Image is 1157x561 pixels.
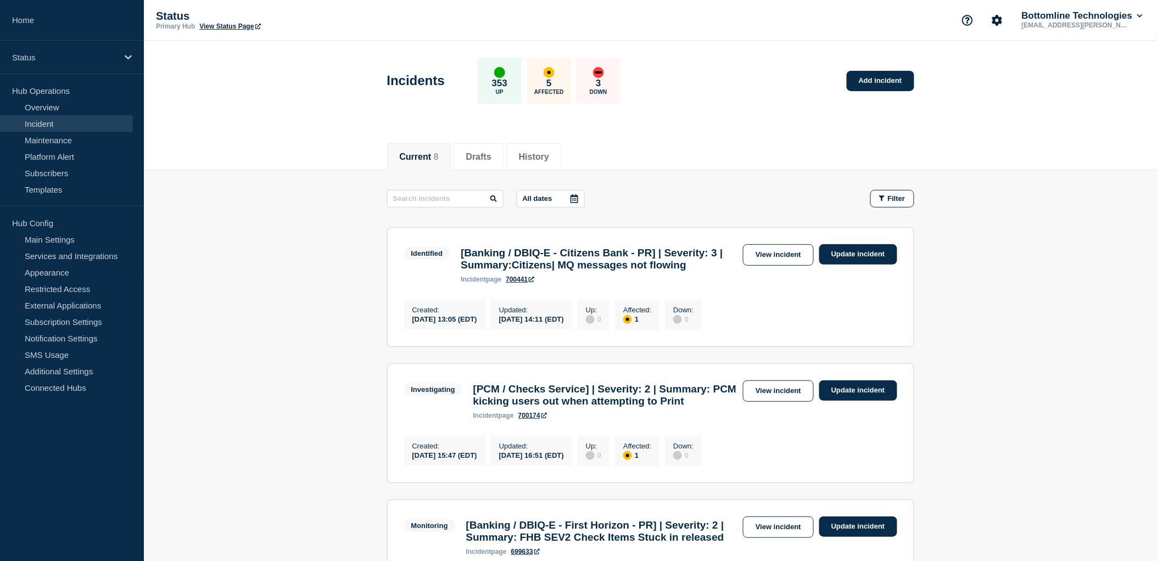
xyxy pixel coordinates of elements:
[586,314,601,324] div: 0
[404,383,462,396] span: Investigating
[673,451,682,460] div: disabled
[466,152,491,162] button: Drafts
[466,548,491,556] span: incident
[466,548,507,556] p: page
[743,380,814,402] a: View incident
[586,442,601,450] p: Up :
[673,315,682,324] div: disabled
[466,519,737,543] h3: [Banking / DBIQ-E - First Horizon - PR] | Severity: 2 | Summary: FHB SEV2 Check Items Stuck in re...
[404,519,455,532] span: Monitoring
[544,67,555,78] div: affected
[492,78,507,89] p: 353
[499,442,564,450] p: Updated :
[623,314,651,324] div: 1
[623,442,651,450] p: Affected :
[623,450,651,460] div: 1
[1020,10,1145,21] button: Bottomline Technologies
[673,442,694,450] p: Down :
[623,451,632,460] div: affected
[412,450,477,459] div: [DATE] 15:47 (EDT)
[956,9,979,32] button: Support
[596,78,601,89] p: 3
[586,315,595,324] div: disabled
[519,152,549,162] button: History
[156,23,195,30] p: Primary Hub
[461,276,501,283] p: page
[473,412,499,419] span: incident
[986,9,1009,32] button: Account settings
[743,244,814,266] a: View incident
[743,517,814,538] a: View incident
[473,412,514,419] p: page
[673,314,694,324] div: 0
[494,67,505,78] div: up
[870,190,914,207] button: Filter
[412,442,477,450] p: Created :
[434,152,439,161] span: 8
[590,89,607,95] p: Down
[496,89,504,95] p: Up
[593,67,604,78] div: down
[156,10,376,23] p: Status
[518,412,547,419] a: 700174
[819,517,897,537] a: Update incident
[546,78,551,89] p: 5
[623,306,651,314] p: Affected :
[819,380,897,401] a: Update incident
[586,306,601,314] p: Up :
[586,451,595,460] div: disabled
[499,314,564,323] div: [DATE] 14:11 (EDT)
[404,247,450,260] span: Identified
[412,306,477,314] p: Created :
[534,89,563,95] p: Affected
[523,194,552,203] p: All dates
[12,53,118,62] p: Status
[506,276,534,283] a: 700441
[473,383,737,407] h3: [PCM / Checks Service] | Severity: 2 | Summary: PCM kicking users out when attempting to Print
[623,315,632,324] div: affected
[511,548,540,556] a: 699633
[517,190,585,207] button: All dates
[461,276,486,283] span: incident
[461,247,737,271] h3: [Banking / DBIQ-E - Citizens Bank - PR] | Severity: 3 | Summary:Citizens| MQ messages not flowing
[387,190,504,207] input: Search incidents
[586,450,601,460] div: 0
[847,71,914,91] a: Add incident
[499,450,564,459] div: [DATE] 16:51 (EDT)
[400,152,439,162] button: Current 8
[499,306,564,314] p: Updated :
[673,306,694,314] p: Down :
[1020,21,1134,29] p: [EMAIL_ADDRESS][PERSON_NAME][DOMAIN_NAME]
[673,450,694,460] div: 0
[412,314,477,323] div: [DATE] 13:05 (EDT)
[819,244,897,265] a: Update incident
[888,194,906,203] span: Filter
[199,23,260,30] a: View Status Page
[387,73,445,88] h1: Incidents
